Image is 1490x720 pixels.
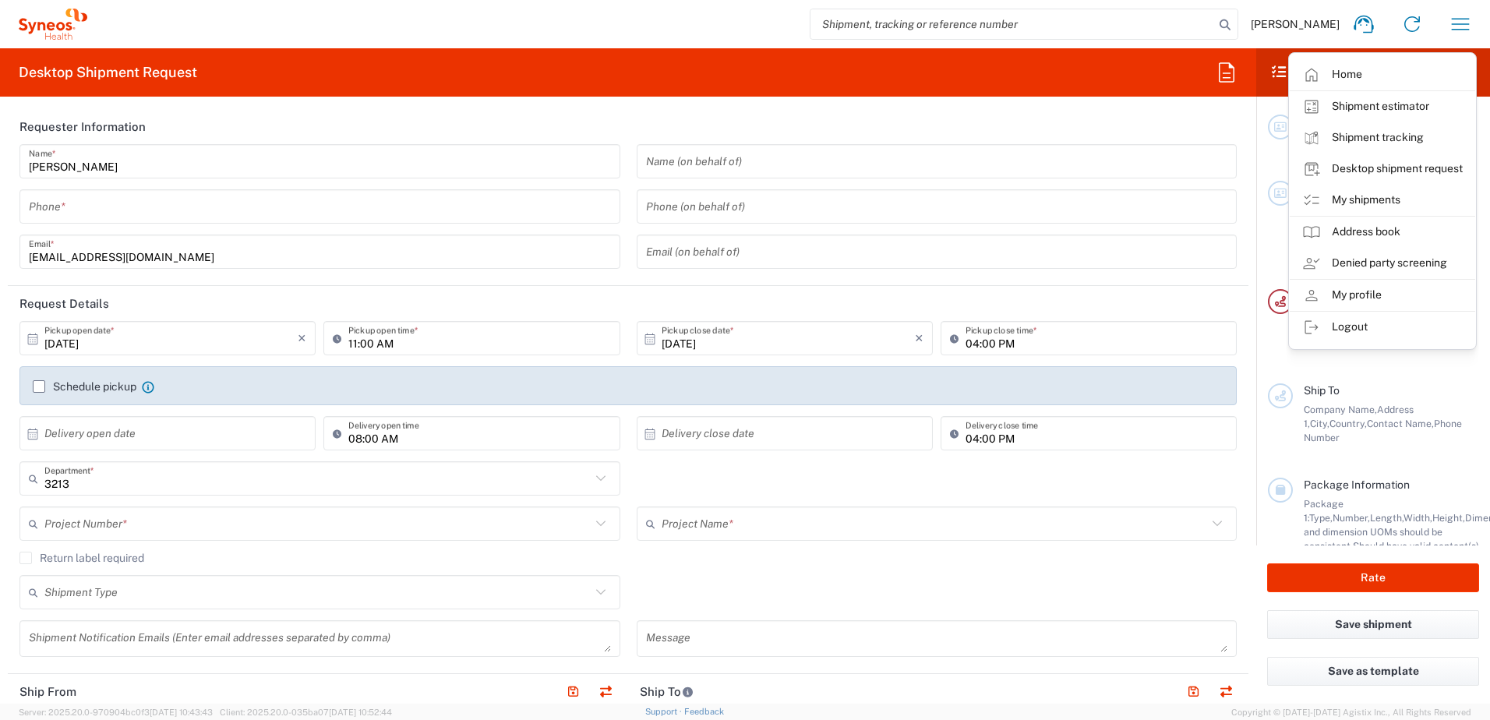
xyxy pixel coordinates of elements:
[19,708,213,717] span: Server: 2025.20.0-970904bc0f3
[645,707,684,716] a: Support
[1304,384,1340,397] span: Ship To
[19,552,144,564] label: Return label required
[220,708,392,717] span: Client: 2025.20.0-035ba07
[1251,17,1340,31] span: [PERSON_NAME]
[1290,280,1475,311] a: My profile
[33,380,136,393] label: Schedule pickup
[1267,657,1479,686] button: Save as template
[1403,512,1432,524] span: Width,
[1290,185,1475,216] a: My shipments
[1290,59,1475,90] a: Home
[19,119,146,135] h2: Requester Information
[810,9,1214,39] input: Shipment, tracking or reference number
[1304,498,1343,524] span: Package 1:
[1290,312,1475,343] a: Logout
[1367,418,1434,429] span: Contact Name,
[1310,418,1329,429] span: City,
[19,684,76,700] h2: Ship From
[150,708,213,717] span: [DATE] 10:43:43
[1290,154,1475,185] a: Desktop shipment request
[1333,512,1370,524] span: Number,
[1267,610,1479,639] button: Save shipment
[329,708,392,717] span: [DATE] 10:52:44
[1290,248,1475,279] a: Denied party screening
[1290,91,1475,122] a: Shipment estimator
[915,326,923,351] i: ×
[19,63,197,82] h2: Desktop Shipment Request
[1290,122,1475,154] a: Shipment tracking
[1329,418,1367,429] span: Country,
[684,707,724,716] a: Feedback
[1267,563,1479,592] button: Rate
[1370,512,1403,524] span: Length,
[1309,512,1333,524] span: Type,
[1353,540,1479,552] span: Should have valid content(s)
[19,296,109,312] h2: Request Details
[1432,512,1465,524] span: Height,
[1231,705,1471,719] span: Copyright © [DATE]-[DATE] Agistix Inc., All Rights Reserved
[1270,63,1428,82] h2: Shipment Checklist
[298,326,306,351] i: ×
[1304,478,1410,491] span: Package Information
[1304,404,1377,415] span: Company Name,
[1290,217,1475,248] a: Address book
[640,684,694,700] h2: Ship To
